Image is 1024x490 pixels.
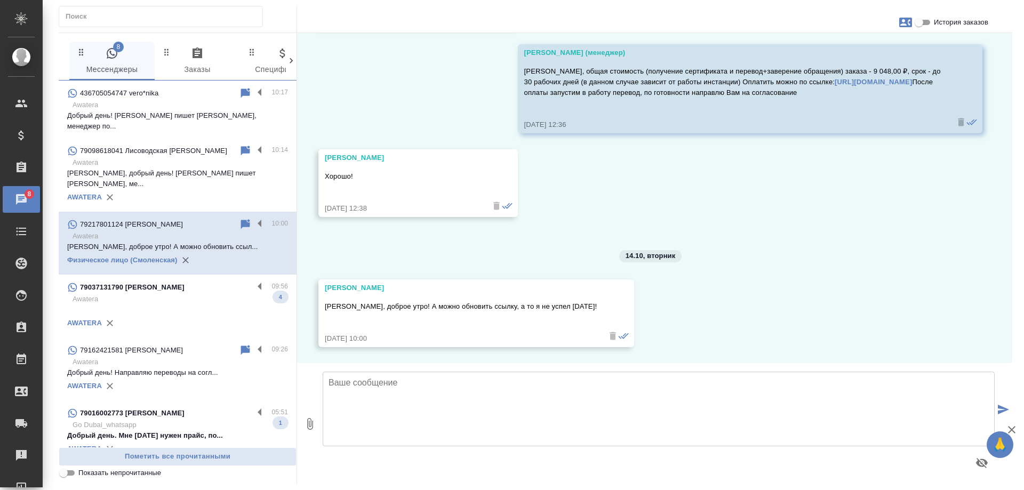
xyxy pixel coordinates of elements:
[239,87,252,100] div: Пометить непрочитанным
[67,319,102,327] a: AWATERA
[161,47,234,76] span: Заказы
[325,333,597,344] div: [DATE] 10:00
[835,78,912,86] a: [URL][DOMAIN_NAME]
[271,87,288,98] p: 10:17
[893,10,918,35] button: Заявки
[80,219,183,230] p: 79217801124 [PERSON_NAME]
[78,468,161,478] span: Показать непрочитанные
[273,292,289,302] span: 4
[271,218,288,229] p: 10:00
[67,430,288,441] p: Добрый день. Мне [DATE] нужен прайс, по...
[271,281,288,292] p: 09:56
[59,81,297,138] div: 436705054747 vero*nika10:17AwateraДобрый день! [PERSON_NAME] пишет [PERSON_NAME], менеджер по...
[73,420,288,430] p: Go Dubai_whatsapp
[239,218,252,231] div: Пометить непрочитанным
[67,242,288,252] p: [PERSON_NAME], доброе утро! А можно обновить ссыл...
[59,212,297,275] div: 79217801124 [PERSON_NAME]10:00Awatera[PERSON_NAME], доброе утро! А можно обновить ссыл...Физическ...
[102,378,118,394] button: Удалить привязку
[59,338,297,400] div: 79162421581 [PERSON_NAME]09:26AwateraДобрый день! Направляю переводы на согл...AWATERA
[76,47,148,76] span: Мессенджеры
[80,88,158,99] p: 436705054747 vero*nika
[325,301,597,312] p: [PERSON_NAME], доброе утро! А можно обновить ссылку, а то я не успел [DATE]!
[991,433,1009,456] span: 🙏
[80,146,227,156] p: 79098618041 Лисоводская [PERSON_NAME]
[271,144,288,155] p: 10:14
[934,17,988,28] span: История заказов
[59,138,297,212] div: 79098618041 Лисоводская [PERSON_NAME]10:14Awatera[PERSON_NAME], добрый день! [PERSON_NAME] пишет ...
[21,189,37,199] span: 8
[3,186,40,213] a: 8
[113,42,124,52] span: 8
[969,450,995,476] button: Предпросмотр
[987,431,1013,458] button: 🙏
[524,119,946,130] div: [DATE] 12:36
[102,189,118,205] button: Удалить привязку
[102,441,118,457] button: Удалить привязку
[102,315,118,331] button: Удалить привязку
[67,193,102,201] a: AWATERA
[73,157,288,168] p: Awatera
[524,66,946,98] p: [PERSON_NAME], общая стоимость (получение сертификата и перевод+заверение обращения) заказа - 9 0...
[80,345,183,356] p: 79162421581 [PERSON_NAME]
[626,251,676,261] p: 14.10, вторник
[67,367,288,378] p: Добрый день! Направляю переводы на согл...
[73,231,288,242] p: Awatera
[239,344,252,357] div: Пометить непрочитанным
[67,168,288,189] p: [PERSON_NAME], добрый день! [PERSON_NAME] пишет [PERSON_NAME], ме...
[162,47,172,57] svg: Зажми и перетащи, чтобы поменять порядок вкладок
[66,9,262,24] input: Поиск
[59,447,297,466] button: Пометить все прочитанными
[73,100,288,110] p: Awatera
[524,47,946,58] div: [PERSON_NAME] (менеджер)
[271,344,288,355] p: 09:26
[67,110,288,132] p: Добрый день! [PERSON_NAME] пишет [PERSON_NAME], менеджер по...
[239,144,252,157] div: Пометить непрочитанным
[73,357,288,367] p: Awatera
[246,47,319,76] span: Спецификации
[67,445,102,453] a: AWATERA
[80,408,185,419] p: 79016002773 [PERSON_NAME]
[59,400,297,463] div: 79016002773 [PERSON_NAME]05:51Go Dubai_whatsappДобрый день. Мне [DATE] нужен прайс, по...1AWATERA
[325,283,597,293] div: [PERSON_NAME]
[325,203,481,214] div: [DATE] 12:38
[73,294,288,304] p: Awatera
[67,382,102,390] a: AWATERA
[59,275,297,338] div: 79037131790 [PERSON_NAME]09:56Awatera4AWATERA
[325,171,481,182] p: Хорошо!
[67,256,178,264] a: Физическое лицо (Смоленская)
[80,282,185,293] p: 79037131790 [PERSON_NAME]
[65,451,291,463] span: Пометить все прочитанными
[273,417,289,428] span: 1
[325,152,481,163] div: [PERSON_NAME]
[271,407,288,417] p: 05:51
[247,47,257,57] svg: Зажми и перетащи, чтобы поменять порядок вкладок
[76,47,86,57] svg: Зажми и перетащи, чтобы поменять порядок вкладок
